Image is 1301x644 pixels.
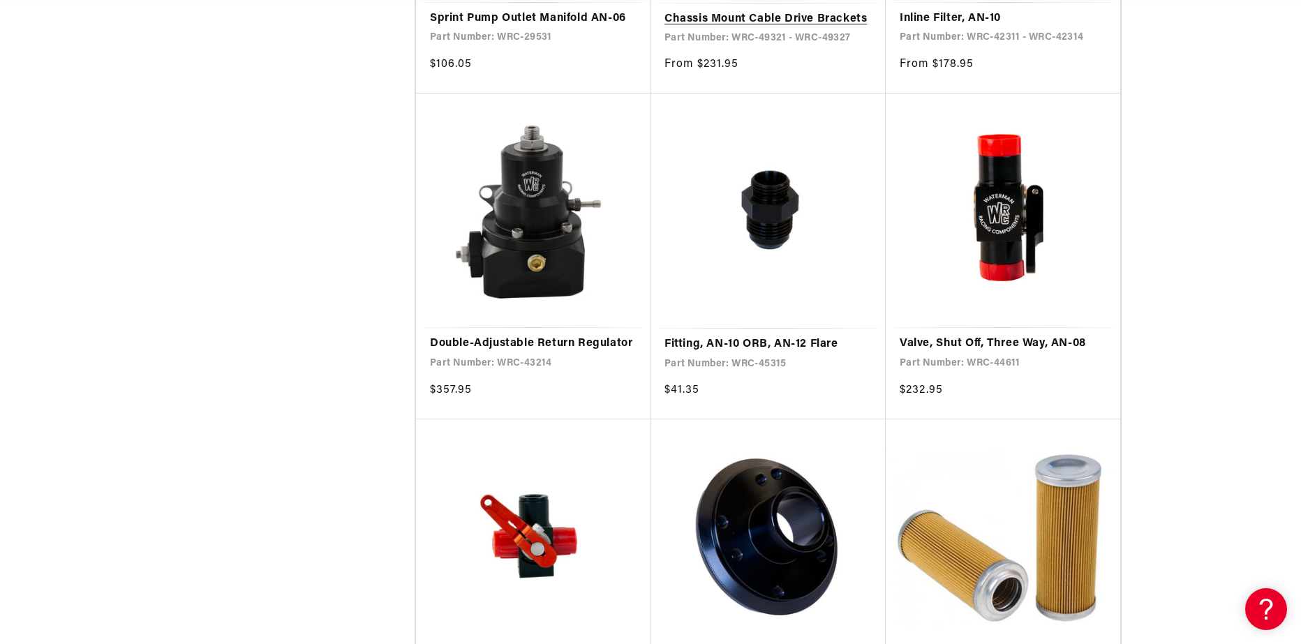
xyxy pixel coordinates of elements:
[900,335,1106,353] a: Valve, Shut Off, Three Way, AN-08
[430,335,637,353] a: Double-Adjustable Return Regulator
[430,10,637,28] a: Sprint Pump Outlet Manifold AN-06
[664,10,872,29] a: Chassis Mount Cable Drive Brackets
[664,336,872,354] a: Fitting, AN-10 ORB, AN-12 Flare
[900,10,1106,28] a: Inline Filter, AN-10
